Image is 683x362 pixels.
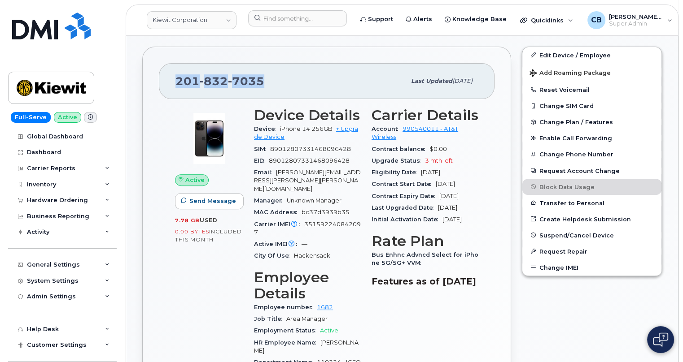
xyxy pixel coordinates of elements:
[436,181,455,187] span: [DATE]
[182,112,236,165] img: image20231002-3703462-njx0qo.jpeg
[372,157,425,164] span: Upgrade Status
[302,209,350,215] span: bc37d3939b35
[372,125,458,140] a: 990540011 - AT&T Wireless
[254,315,286,322] span: Job Title
[302,241,307,247] span: —
[372,146,429,152] span: Contract balance
[522,63,661,82] button: Add Roaming Package
[609,13,663,20] span: [PERSON_NAME] [PERSON_NAME]
[372,276,478,287] h3: Features as of [DATE]
[439,193,459,199] span: [DATE]
[254,197,287,204] span: Manager
[522,130,661,146] button: Enable Call Forwarding
[372,125,403,132] span: Account
[413,15,432,24] span: Alerts
[254,339,320,346] span: HR Employee Name
[175,217,200,224] span: 7.78 GB
[372,216,442,223] span: Initial Activation Date
[372,181,436,187] span: Contract Start Date
[270,146,351,152] span: 89012807331468096428
[280,125,333,132] span: iPhone 14 256GB
[254,221,304,228] span: Carrier IMEI
[522,211,661,227] a: Create Helpdesk Submission
[442,216,462,223] span: [DATE]
[248,10,347,26] input: Find something...
[294,252,330,259] span: Hackensack
[531,17,564,24] span: Quicklinks
[147,11,236,29] a: Kiewit Corporation
[254,146,270,152] span: SIM
[429,146,447,152] span: $0.00
[522,195,661,211] button: Transfer to Personal
[254,269,361,302] h3: Employee Details
[522,47,661,63] a: Edit Device / Employee
[452,78,473,84] span: [DATE]
[591,15,602,26] span: CB
[522,179,661,195] button: Block Data Usage
[228,74,264,88] span: 7035
[200,217,218,224] span: used
[254,107,361,123] h3: Device Details
[175,228,209,235] span: 0.00 Bytes
[254,221,361,236] span: 351592240842097
[372,107,478,123] h3: Carrier Details
[522,146,661,162] button: Change Phone Number
[254,304,317,310] span: Employee number
[399,10,438,28] a: Alerts
[522,98,661,114] button: Change SIM Card
[522,227,661,243] button: Suspend/Cancel Device
[254,157,269,164] span: EID
[522,114,661,130] button: Change Plan / Features
[354,10,399,28] a: Support
[539,119,613,125] span: Change Plan / Features
[653,332,668,347] img: Open chat
[522,82,661,98] button: Reset Voicemail
[372,251,478,266] span: Bus Enhnc Advncd Select for iPhone 5G/5G+ VVM
[522,163,661,179] button: Request Account Change
[320,327,338,334] span: Active
[522,243,661,259] button: Request Repair
[200,74,228,88] span: 832
[438,204,457,211] span: [DATE]
[372,193,439,199] span: Contract Expiry Date
[175,193,244,209] button: Send Message
[254,327,320,334] span: Employment Status
[372,233,478,249] h3: Rate Plan
[254,125,280,132] span: Device
[269,157,350,164] span: 89012807331468096428
[522,259,661,276] button: Change IMEI
[287,197,341,204] span: Unknown Manager
[425,157,453,164] span: 3 mth left
[254,169,361,192] span: [PERSON_NAME][EMAIL_ADDRESS][PERSON_NAME][PERSON_NAME][DOMAIN_NAME]
[539,135,612,142] span: Enable Call Forwarding
[185,176,205,184] span: Active
[254,339,359,354] span: [PERSON_NAME]
[254,209,302,215] span: MAC Address
[539,232,614,238] span: Suspend/Cancel Device
[254,169,276,176] span: Email
[372,169,421,176] span: Eligibility Date
[317,304,333,310] a: 1682
[530,69,611,78] span: Add Roaming Package
[609,20,663,27] span: Super Admin
[421,169,440,176] span: [DATE]
[372,204,438,211] span: Last Upgraded Date
[452,15,507,24] span: Knowledge Base
[581,11,679,29] div: Chris Brian
[514,11,579,29] div: Quicklinks
[254,252,294,259] span: City Of Use
[175,74,264,88] span: 201
[189,197,236,205] span: Send Message
[368,15,393,24] span: Support
[286,315,328,322] span: Area Manager
[438,10,513,28] a: Knowledge Base
[411,78,452,84] span: Last updated
[254,241,302,247] span: Active IMEI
